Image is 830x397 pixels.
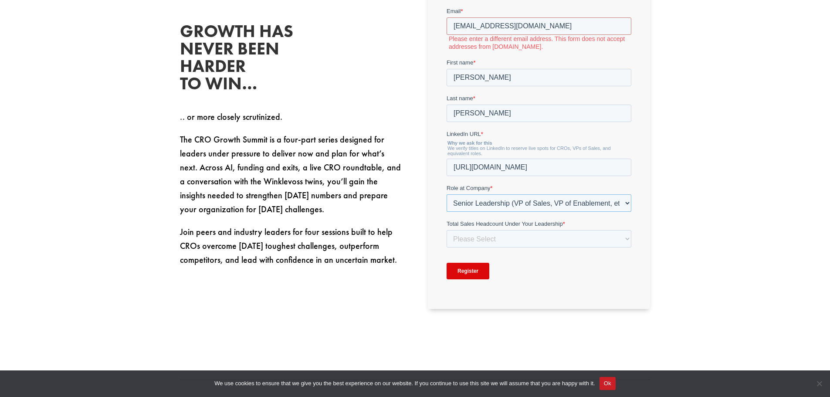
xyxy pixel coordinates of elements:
span: We use cookies to ensure that we give you the best experience on our website. If you continue to ... [214,379,595,388]
span: Join peers and industry leaders for four sessions built to help CROs overcome [DATE] toughest cha... [180,226,397,265]
iframe: Form 0 [447,7,631,295]
span: .. or more closely scrutinized. [180,111,282,122]
h2: Growth has never been harder to win… [180,23,311,97]
span: The CRO Growth Summit is a four-part series designed for leaders under pressure to deliver now an... [180,134,401,215]
button: Ok [600,377,616,390]
span: No [815,379,823,388]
